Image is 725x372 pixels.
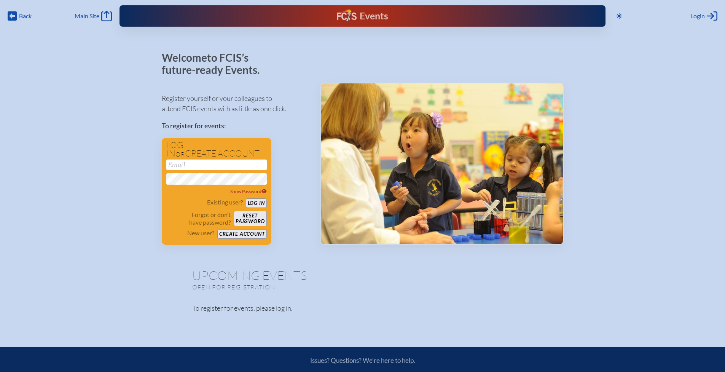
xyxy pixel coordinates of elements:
input: Email [166,160,267,170]
p: Forgot or don’t have password? [166,211,231,226]
span: Back [19,12,32,20]
p: New user? [187,229,214,237]
span: Login [690,12,705,20]
h1: Log in create account [166,141,267,158]
div: FCIS Events — Future ready [253,9,472,23]
img: Events [321,83,563,244]
button: Create account [217,229,266,239]
p: To register for events, please log in. [192,303,533,313]
h1: Upcoming Events [192,269,533,281]
p: To register for events: [162,121,308,131]
p: Issues? Questions? We’re here to help. [229,356,497,364]
p: Existing user? [207,198,243,206]
p: Open for registration [192,283,393,291]
a: Main Site [75,11,112,21]
span: or [175,150,185,158]
p: Register yourself or your colleagues to attend FCIS events with as little as one click. [162,93,308,114]
span: Main Site [75,12,99,20]
p: Welcome to FCIS’s future-ready Events. [162,52,268,76]
span: Show Password [230,188,267,194]
button: Resetpassword [234,211,266,226]
button: Log in [246,198,267,208]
